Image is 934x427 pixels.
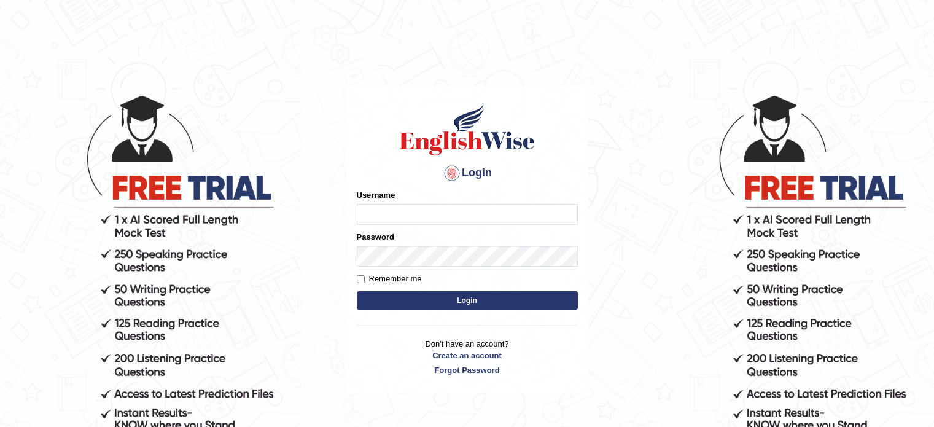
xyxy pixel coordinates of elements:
p: Don't have an account? [357,338,578,376]
img: Logo of English Wise sign in for intelligent practice with AI [397,102,537,157]
button: Login [357,291,578,310]
label: Username [357,189,395,201]
label: Password [357,231,394,243]
a: Forgot Password [357,364,578,376]
h4: Login [357,163,578,183]
a: Create an account [357,350,578,361]
input: Remember me [357,275,365,283]
label: Remember me [357,273,422,285]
